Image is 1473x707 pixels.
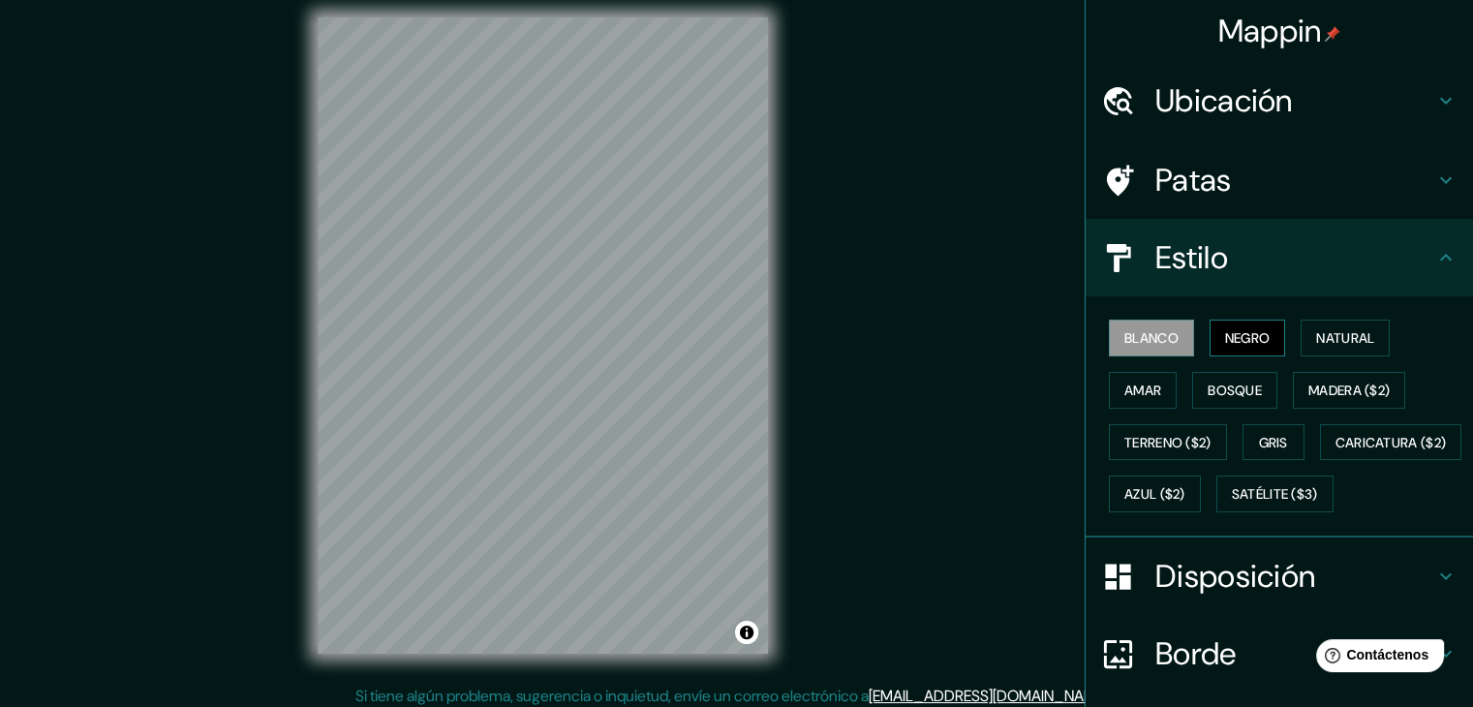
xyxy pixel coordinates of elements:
[1308,382,1390,399] font: Madera ($2)
[869,686,1108,706] a: [EMAIL_ADDRESS][DOMAIN_NAME]
[1208,382,1262,399] font: Bosque
[1335,434,1447,451] font: Caricatura ($2)
[1124,486,1185,504] font: Azul ($2)
[1225,329,1271,347] font: Negro
[1109,424,1227,461] button: Terreno ($2)
[1086,219,1473,296] div: Estilo
[1109,320,1194,356] button: Blanco
[1124,434,1212,451] font: Terreno ($2)
[735,621,758,644] button: Activar o desactivar atribución
[1259,434,1288,451] font: Gris
[1086,141,1473,219] div: Patas
[355,686,869,706] font: Si tiene algún problema, sugerencia o inquietud, envíe un correo electrónico a
[1155,237,1228,278] font: Estilo
[1109,372,1177,409] button: Amar
[1124,382,1161,399] font: Amar
[1155,633,1237,674] font: Borde
[1218,11,1322,51] font: Mappin
[1086,615,1473,692] div: Borde
[1155,80,1293,121] font: Ubicación
[1086,538,1473,615] div: Disposición
[1293,372,1405,409] button: Madera ($2)
[1216,476,1334,512] button: Satélite ($3)
[1155,160,1232,200] font: Patas
[1109,476,1201,512] button: Azul ($2)
[318,17,768,654] canvas: Mapa
[1232,486,1318,504] font: Satélite ($3)
[1243,424,1304,461] button: Gris
[1086,62,1473,139] div: Ubicación
[1210,320,1286,356] button: Negro
[1301,631,1452,686] iframe: Lanzador de widgets de ayuda
[1320,424,1462,461] button: Caricatura ($2)
[1124,329,1179,347] font: Blanco
[1316,329,1374,347] font: Natural
[1192,372,1277,409] button: Bosque
[1155,556,1315,597] font: Disposición
[1301,320,1390,356] button: Natural
[1325,26,1340,42] img: pin-icon.png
